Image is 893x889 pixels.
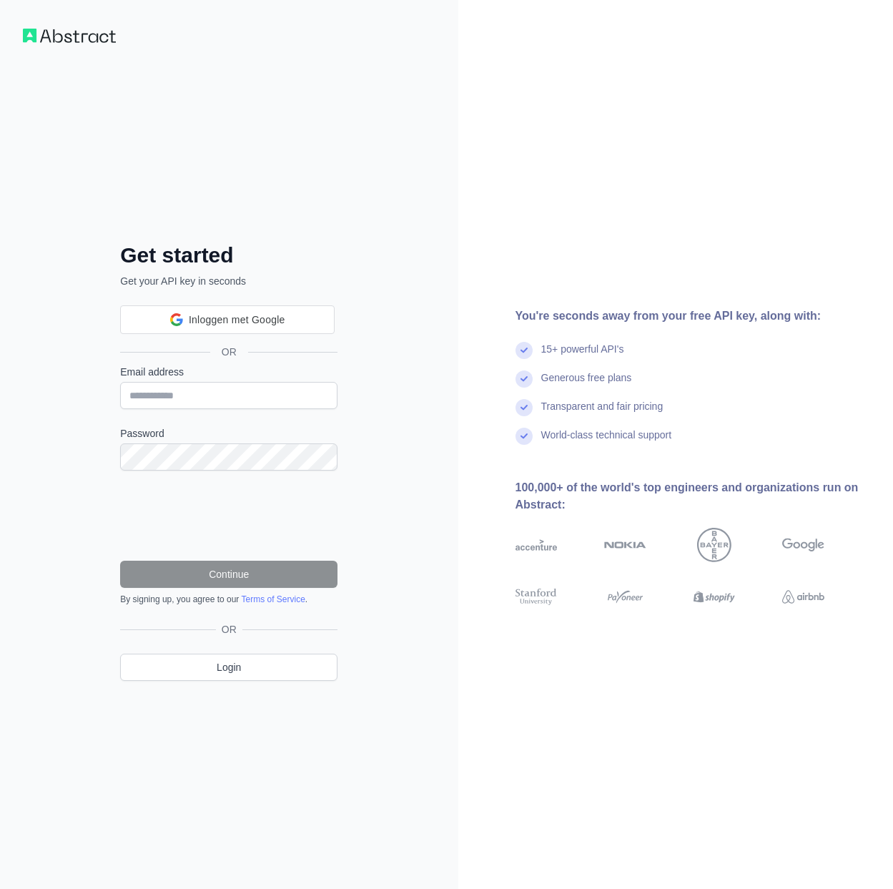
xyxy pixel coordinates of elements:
[189,313,285,328] span: Inloggen met Google
[782,528,824,562] img: google
[515,479,871,514] div: 100,000+ of the world's top engineers and organizations run on Abstract:
[515,370,533,388] img: check mark
[120,305,335,334] div: Inloggen met Google
[120,274,337,288] p: Get your API key in seconds
[120,488,337,544] iframe: reCAPTCHA
[541,342,624,370] div: 15+ powerful API's
[23,29,116,43] img: Workflow
[515,399,533,416] img: check mark
[120,654,337,681] a: Login
[210,345,248,359] span: OR
[120,365,337,379] label: Email address
[515,342,533,359] img: check mark
[515,586,558,607] img: stanford university
[120,561,337,588] button: Continue
[216,622,242,637] span: OR
[120,426,337,441] label: Password
[241,594,305,604] a: Terms of Service
[120,594,337,605] div: By signing up, you agree to our .
[515,308,871,325] div: You're seconds away from your free API key, along with:
[604,528,646,562] img: nokia
[515,428,533,445] img: check mark
[541,370,632,399] div: Generous free plans
[541,399,663,428] div: Transparent and fair pricing
[697,528,731,562] img: bayer
[604,586,646,607] img: payoneer
[541,428,672,456] div: World-class technical support
[782,586,824,607] img: airbnb
[694,586,736,607] img: shopify
[120,242,337,268] h2: Get started
[515,528,558,562] img: accenture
